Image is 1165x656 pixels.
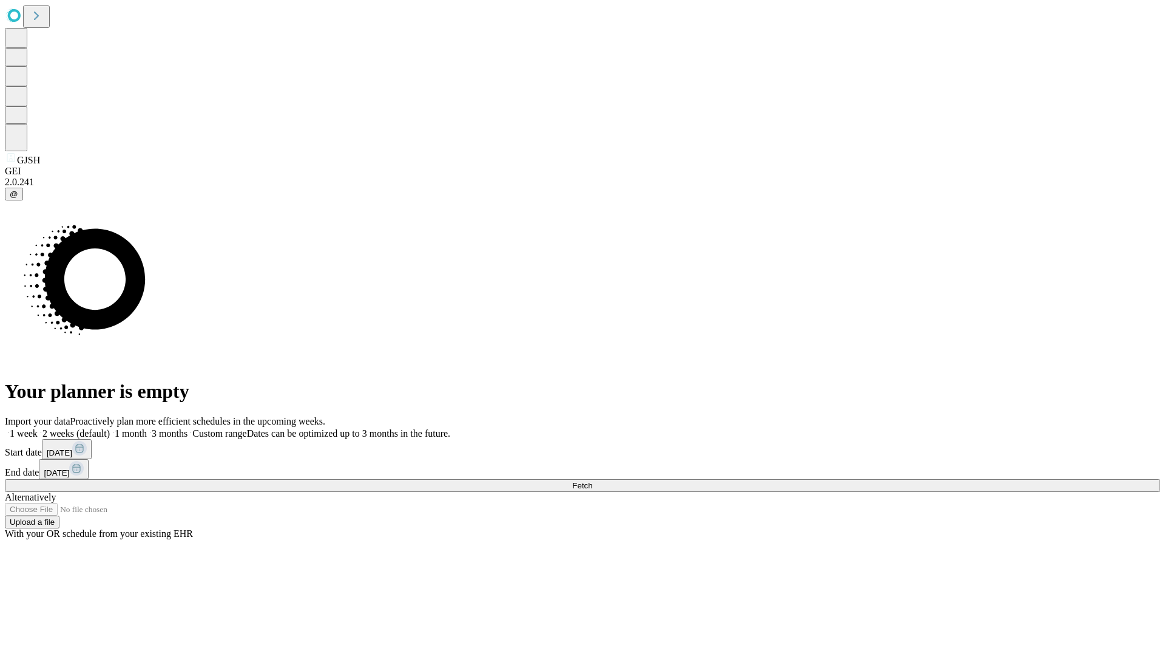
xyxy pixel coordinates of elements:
span: GJSH [17,155,40,165]
button: Upload a file [5,516,59,528]
span: 3 months [152,428,187,439]
span: Fetch [572,481,592,490]
span: Custom range [192,428,246,439]
div: GEI [5,166,1160,177]
span: 1 month [115,428,147,439]
button: [DATE] [42,439,92,459]
button: Fetch [5,479,1160,492]
div: Start date [5,439,1160,459]
span: Import your data [5,416,70,426]
span: With your OR schedule from your existing EHR [5,528,193,539]
div: 2.0.241 [5,177,1160,188]
span: [DATE] [44,468,69,477]
span: 2 weeks (default) [42,428,110,439]
button: @ [5,188,23,200]
span: Alternatively [5,492,56,502]
span: @ [10,190,18,199]
span: [DATE] [47,448,72,457]
span: 1 week [10,428,38,439]
h1: Your planner is empty [5,380,1160,403]
span: Proactively plan more efficient schedules in the upcoming weeks. [70,416,325,426]
div: End date [5,459,1160,479]
span: Dates can be optimized up to 3 months in the future. [247,428,450,439]
button: [DATE] [39,459,89,479]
